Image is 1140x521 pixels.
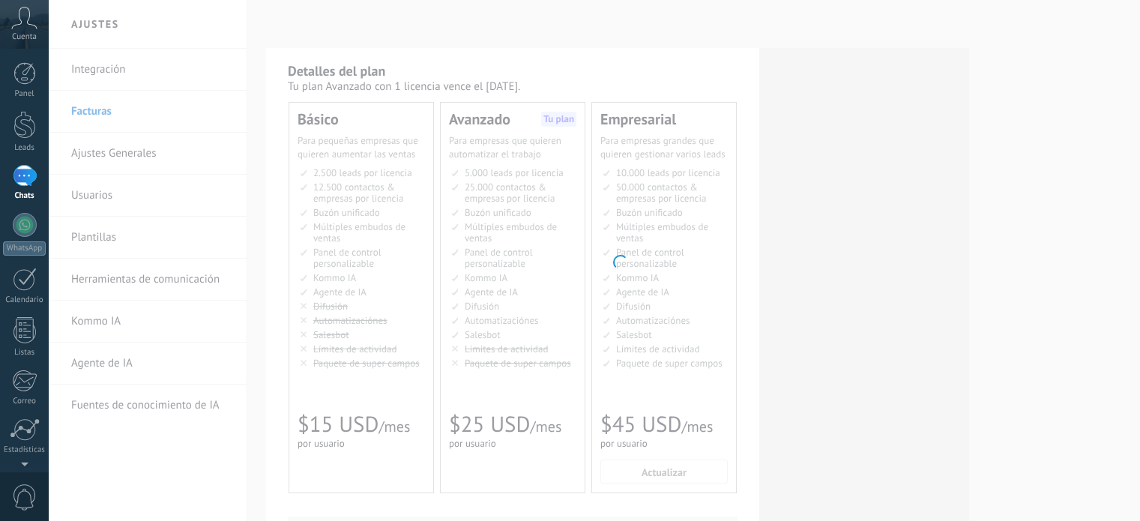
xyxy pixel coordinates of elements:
div: WhatsApp [3,241,46,256]
div: Estadísticas [3,445,46,455]
div: Leads [3,143,46,153]
div: Panel [3,89,46,99]
div: Chats [3,191,46,201]
div: Listas [3,348,46,358]
div: Correo [3,397,46,406]
span: Cuenta [12,32,37,42]
div: Calendario [3,295,46,305]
